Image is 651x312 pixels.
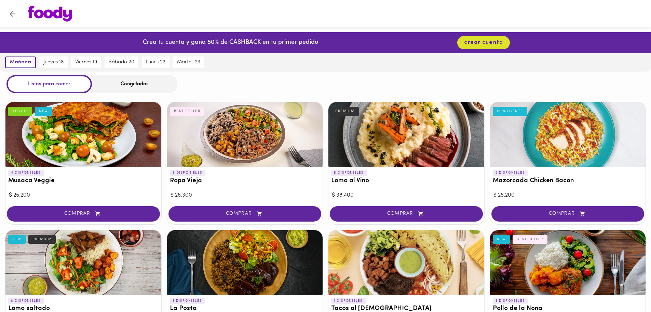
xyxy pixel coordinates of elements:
div: $ 25.200 [9,191,158,199]
div: NEW [8,235,26,244]
p: 3 DISPONIBLES [170,298,205,304]
div: NEW [35,107,52,116]
div: BEST SELLER [513,235,547,244]
p: Crea tu cuenta y gana 50% de CASHBACK en tu primer pedido [143,38,318,47]
span: jueves 18 [43,59,64,65]
p: 3 DISPONIBLES [493,298,528,304]
div: INDULGENTE [493,107,527,116]
span: sábado 20 [109,59,134,65]
div: La Posta [167,230,323,295]
div: Congelados [92,75,177,93]
span: mañana [10,59,31,65]
div: Lomo al Vino [328,102,484,167]
img: logo.png [28,6,72,22]
button: COMPRAR [491,206,645,222]
span: crear cuenta [464,39,503,46]
div: Listos para comer [6,75,92,93]
button: lunes 22 [142,57,169,68]
p: 2 DISPONIBLES [493,170,528,176]
span: viernes 19 [75,59,97,65]
span: lunes 22 [146,59,165,65]
p: 5 DISPONIBLES [331,170,367,176]
button: viernes 19 [71,57,101,68]
button: COMPRAR [168,206,322,222]
button: Volver [4,5,21,22]
div: Lomo saltado [5,230,161,295]
p: 4 DISPONIBLES [8,170,44,176]
div: VEGGIE [8,107,32,116]
button: sábado 20 [105,57,138,68]
button: martes 23 [173,57,204,68]
div: $ 25.200 [493,191,642,199]
div: Musaca Veggie [5,102,161,167]
button: jueves 18 [39,57,68,68]
div: $ 26.300 [171,191,320,199]
h3: Mazorcada Chicken Bacon [493,177,643,185]
h3: Musaca Veggie [8,177,159,185]
div: PREMIUM [331,107,359,116]
span: COMPRAR [177,211,313,217]
div: PREMIUM [28,235,56,244]
p: 1 DISPONIBLES [331,298,366,304]
button: COMPRAR [7,206,160,222]
h3: Lomo al Vino [331,177,482,185]
div: Tacos al Pastor [328,230,484,295]
p: 6 DISPONIBLES [170,170,205,176]
div: Ropa Vieja [167,102,323,167]
div: BEST SELLER [170,107,205,116]
div: Mazorcada Chicken Bacon [490,102,646,167]
h3: Ropa Vieja [170,177,320,185]
span: COMPRAR [500,211,636,217]
div: $ 38.400 [332,191,481,199]
button: COMPRAR [330,206,483,222]
span: COMPRAR [15,211,151,217]
div: NEW [493,235,510,244]
button: crear cuenta [457,36,510,49]
span: COMPRAR [338,211,474,217]
iframe: Messagebird Livechat Widget [611,272,644,305]
div: Pollo de la Nona [490,230,646,295]
p: 8 DISPONIBLES [8,298,44,304]
button: mañana [5,57,36,68]
span: martes 23 [177,59,200,65]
